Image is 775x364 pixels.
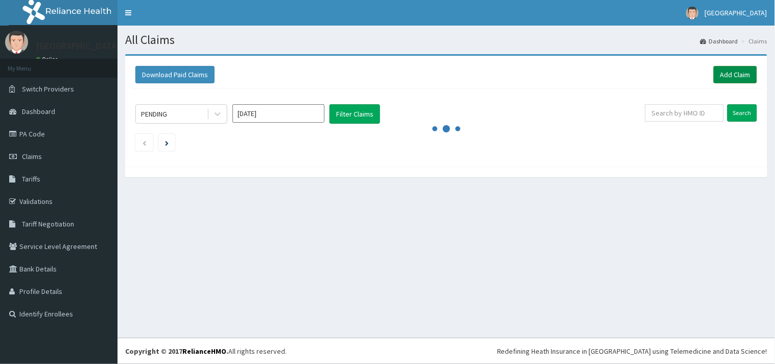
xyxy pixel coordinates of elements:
p: [GEOGRAPHIC_DATA] [36,41,120,51]
span: Tariff Negotiation [22,219,74,229]
a: RelianceHMO [182,347,226,356]
span: Dashboard [22,107,55,116]
span: Tariffs [22,174,40,184]
span: Switch Providers [22,84,74,94]
a: Previous page [142,138,147,147]
strong: Copyright © 2017 . [125,347,228,356]
button: Download Paid Claims [135,66,215,83]
a: Next page [165,138,169,147]
img: User Image [5,31,28,54]
input: Search by HMO ID [645,104,724,122]
div: Redefining Heath Insurance in [GEOGRAPHIC_DATA] using Telemedicine and Data Science! [497,346,767,356]
span: [GEOGRAPHIC_DATA] [705,8,767,17]
svg: audio-loading [431,113,462,144]
img: User Image [686,7,699,19]
li: Claims [739,37,767,45]
button: Filter Claims [330,104,380,124]
a: Online [36,56,60,63]
footer: All rights reserved. [118,338,775,364]
a: Dashboard [700,37,738,45]
input: Search [727,104,757,122]
a: Add Claim [714,66,757,83]
div: PENDING [141,109,167,119]
span: Claims [22,152,42,161]
h1: All Claims [125,33,767,47]
input: Select Month and Year [232,104,324,123]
